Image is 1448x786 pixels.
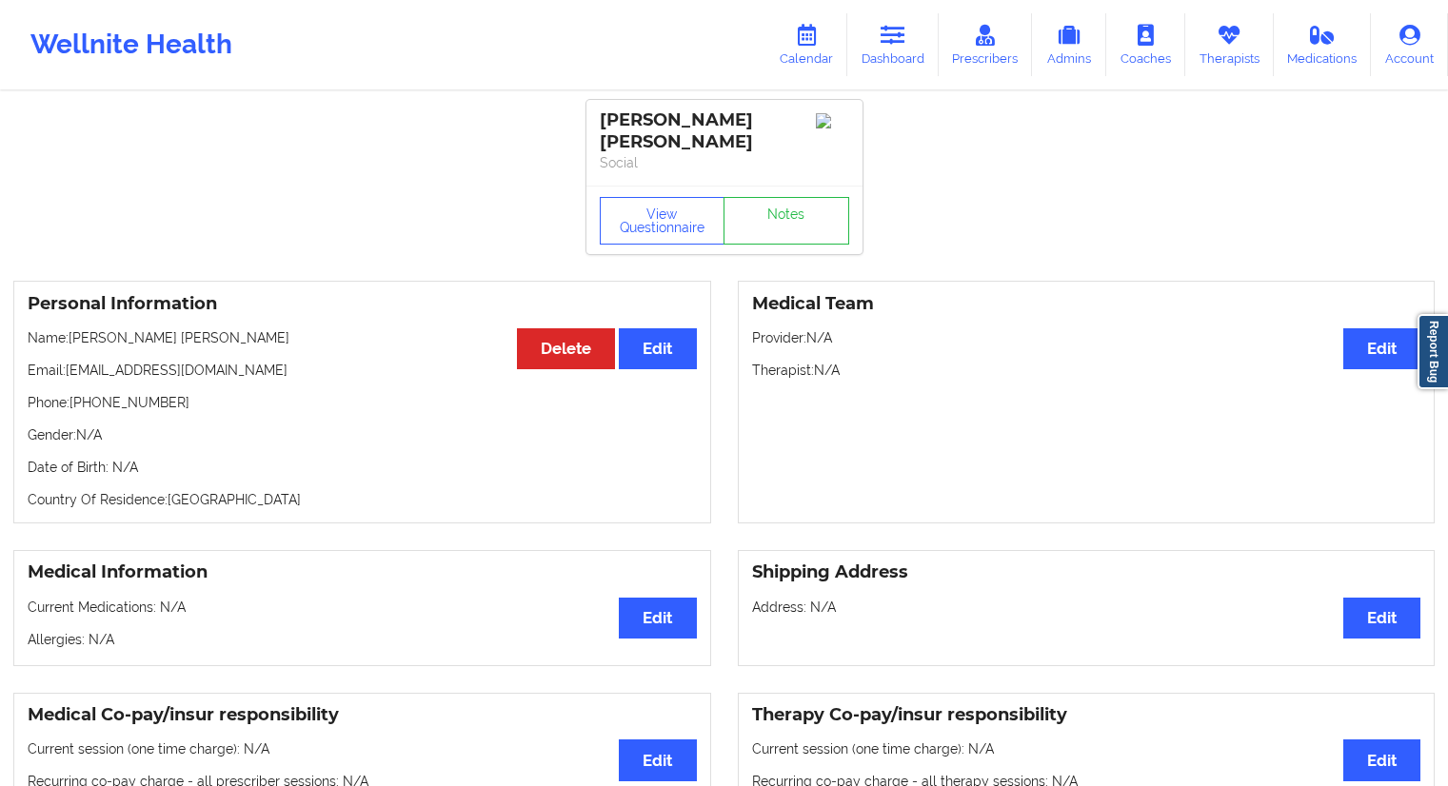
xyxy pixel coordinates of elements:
[28,328,697,347] p: Name: [PERSON_NAME] [PERSON_NAME]
[619,328,696,369] button: Edit
[752,293,1421,315] h3: Medical Team
[600,153,849,172] p: Social
[752,561,1421,583] h3: Shipping Address
[517,328,615,369] button: Delete
[28,704,697,726] h3: Medical Co-pay/insur responsibility
[1371,13,1448,76] a: Account
[28,393,697,412] p: Phone: [PHONE_NUMBER]
[600,109,849,153] div: [PERSON_NAME] [PERSON_NAME]
[28,561,697,583] h3: Medical Information
[600,197,725,245] button: View Questionnaire
[1418,314,1448,389] a: Report Bug
[1343,328,1420,369] button: Edit
[939,13,1033,76] a: Prescribers
[816,113,849,128] img: Image%2Fplaceholer-image.png
[1032,13,1106,76] a: Admins
[619,739,696,780] button: Edit
[752,739,1421,758] p: Current session (one time charge): N/A
[765,13,847,76] a: Calendar
[1343,739,1420,780] button: Edit
[752,598,1421,617] p: Address: N/A
[847,13,939,76] a: Dashboard
[28,458,697,477] p: Date of Birth: N/A
[28,425,697,444] p: Gender: N/A
[752,361,1421,380] p: Therapist: N/A
[1274,13,1372,76] a: Medications
[28,293,697,315] h3: Personal Information
[28,739,697,758] p: Current session (one time charge): N/A
[752,704,1421,726] h3: Therapy Co-pay/insur responsibility
[28,598,697,617] p: Current Medications: N/A
[1106,13,1185,76] a: Coaches
[1185,13,1274,76] a: Therapists
[1343,598,1420,639] button: Edit
[619,598,696,639] button: Edit
[752,328,1421,347] p: Provider: N/A
[28,361,697,380] p: Email: [EMAIL_ADDRESS][DOMAIN_NAME]
[724,197,849,245] a: Notes
[28,630,697,649] p: Allergies: N/A
[28,490,697,509] p: Country Of Residence: [GEOGRAPHIC_DATA]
